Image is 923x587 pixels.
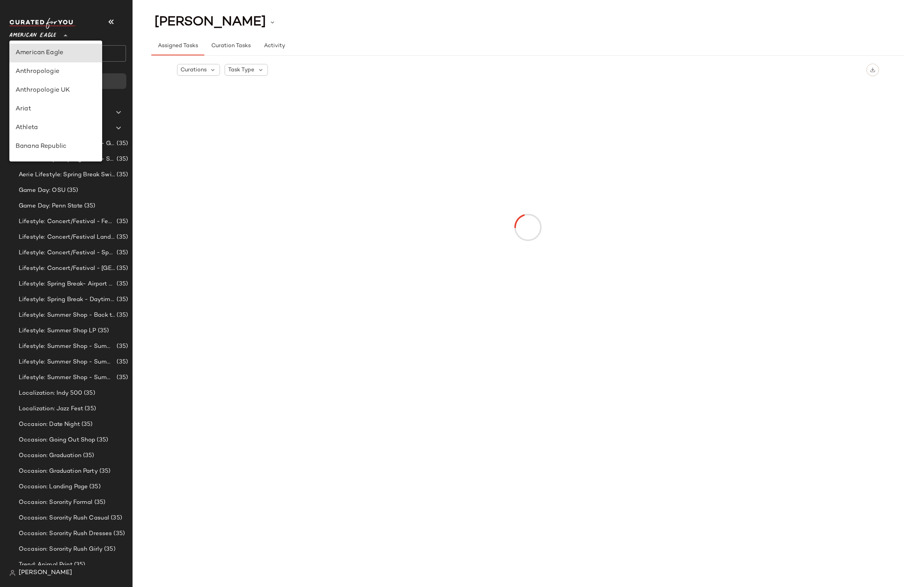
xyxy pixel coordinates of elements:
[19,451,81,460] span: Occasion: Graduation
[12,77,20,85] img: svg%3e
[82,389,95,398] span: (35)
[154,15,266,30] span: [PERSON_NAME]
[115,358,128,367] span: (35)
[115,139,128,148] span: (35)
[264,43,285,49] span: Activity
[112,529,125,538] span: (35)
[19,560,73,569] span: Trend: Animal Print
[19,389,82,398] span: Localization: Indy 500
[115,233,128,242] span: (35)
[19,280,115,289] span: Lifestyle: Spring Break- Airport Style
[9,27,56,41] span: American Eagle
[115,264,128,273] span: (35)
[9,18,76,29] img: cfy_white_logo.C9jOOHJF.svg
[19,202,83,211] span: Game Day: Penn State
[115,217,128,226] span: (35)
[19,233,115,242] span: Lifestyle: Concert/Festival Landing Page
[19,295,115,304] span: Lifestyle: Spring Break - Daytime Casual
[19,529,112,538] span: Occasion: Sorority Rush Dresses
[19,404,83,413] span: Localization: Jazz Fest
[19,217,115,226] span: Lifestyle: Concert/Festival - Femme
[9,570,16,576] img: svg%3e
[98,467,111,476] span: (35)
[19,326,96,335] span: Lifestyle: Summer Shop LP
[19,311,115,320] span: Lifestyle: Summer Shop - Back to School Essentials
[115,248,128,257] span: (35)
[115,170,128,179] span: (35)
[115,311,128,320] span: (35)
[19,467,98,476] span: Occasion: Graduation Party
[80,420,93,429] span: (35)
[19,170,115,179] span: Aerie Lifestyle: Spring Break Swimsuits Landing Page
[78,108,87,117] span: (0)
[27,108,78,117] span: Global Clipboards
[73,560,85,569] span: (35)
[88,482,101,491] span: (35)
[19,186,66,195] span: Game Day: OSU
[19,420,80,429] span: Occasion: Date Night
[95,436,108,445] span: (35)
[115,280,128,289] span: (35)
[93,498,106,507] span: (35)
[870,67,875,73] img: svg%3e
[83,202,96,211] span: (35)
[115,373,128,382] span: (35)
[115,155,128,164] span: (35)
[19,264,115,273] span: Lifestyle: Concert/Festival - [GEOGRAPHIC_DATA]
[96,326,109,335] span: (35)
[55,124,68,133] span: (34)
[228,66,254,74] span: Task Type
[66,186,78,195] span: (35)
[19,358,115,367] span: Lifestyle: Summer Shop - Summer Internship
[81,451,94,460] span: (35)
[27,92,61,101] span: All Products
[19,482,88,491] span: Occasion: Landing Page
[19,248,115,257] span: Lifestyle: Concert/Festival - Sporty
[19,139,115,148] span: Aerie Lifestyle: Spring Break - Girly/Femme
[83,404,96,413] span: (35)
[115,295,128,304] span: (35)
[19,436,95,445] span: Occasion: Going Out Shop
[27,124,55,133] span: Curations
[19,514,109,523] span: Occasion: Sorority Rush Casual
[19,155,115,164] span: Aerie Lifestyle: Spring Break - Sporty
[19,568,72,578] span: [PERSON_NAME]
[103,545,115,554] span: (35)
[19,498,93,507] span: Occasion: Sorority Formal
[19,342,115,351] span: Lifestyle: Summer Shop - Summer Abroad
[181,66,207,74] span: Curations
[25,77,56,86] span: Dashboard
[19,545,103,554] span: Occasion: Sorority Rush Girly
[109,514,122,523] span: (35)
[158,43,198,49] span: Assigned Tasks
[211,43,250,49] span: Curation Tasks
[115,342,128,351] span: (35)
[19,373,115,382] span: Lifestyle: Summer Shop - Summer Study Sessions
